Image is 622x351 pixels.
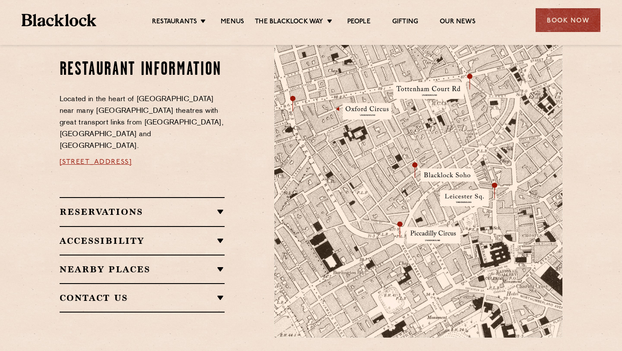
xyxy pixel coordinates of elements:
[60,207,225,217] h2: Reservations
[536,8,600,32] div: Book Now
[221,18,244,27] a: Menus
[152,18,197,27] a: Restaurants
[60,159,132,166] a: [STREET_ADDRESS]
[347,18,371,27] a: People
[60,236,225,246] h2: Accessibility
[440,18,476,27] a: Our News
[255,18,323,27] a: The Blacklock Way
[470,257,590,338] img: svg%3E
[60,293,225,303] h2: Contact Us
[60,264,225,274] h2: Nearby Places
[392,18,418,27] a: Gifting
[60,94,225,152] p: Located in the heart of [GEOGRAPHIC_DATA] near many [GEOGRAPHIC_DATA] theatres with great transpo...
[60,59,225,81] h2: Restaurant information
[22,14,96,26] img: BL_Textured_Logo-footer-cropped.svg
